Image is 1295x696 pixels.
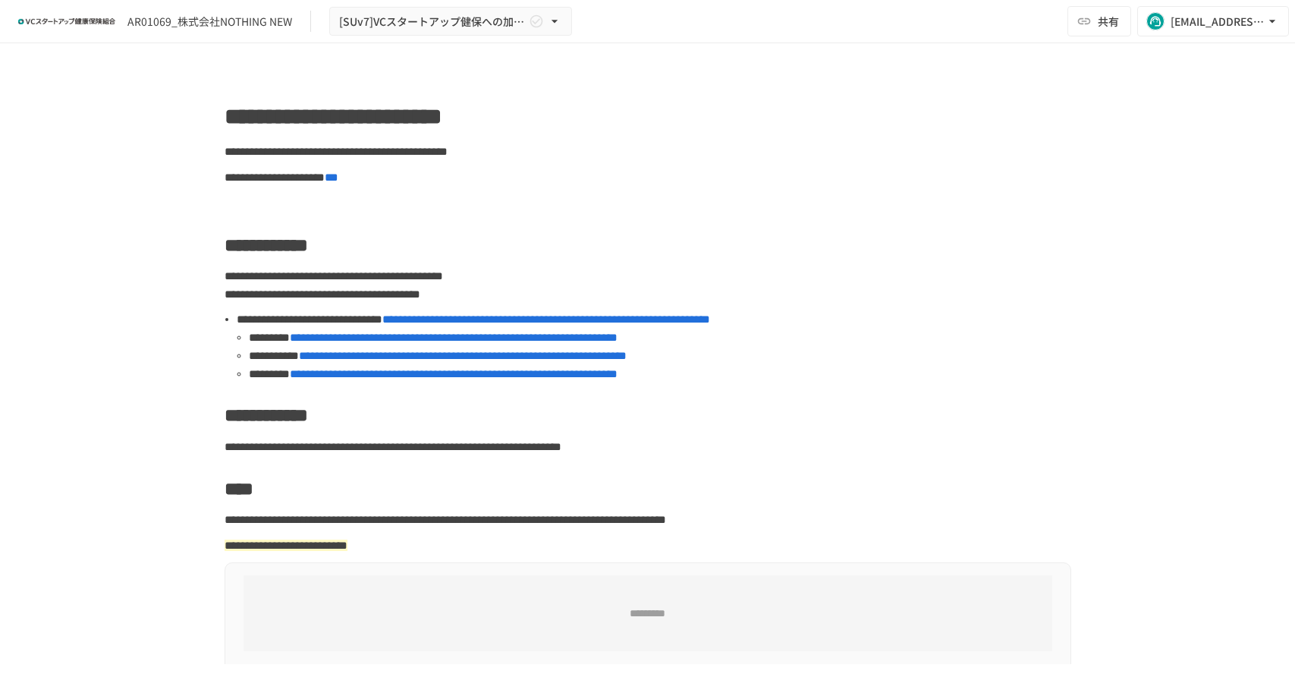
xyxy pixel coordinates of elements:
[339,12,526,31] span: [SUv7]VCスタートアップ健保への加入申請手続き
[329,7,572,36] button: [SUv7]VCスタートアップ健保への加入申請手続き
[1171,12,1265,31] div: [EMAIL_ADDRESS][DOMAIN_NAME]
[1067,6,1131,36] button: 共有
[127,14,292,30] div: AR01069_株式会社NOTHING NEW
[1137,6,1289,36] button: [EMAIL_ADDRESS][DOMAIN_NAME]
[18,9,115,33] img: ZDfHsVrhrXUoWEWGWYf8C4Fv4dEjYTEDCNvmL73B7ox
[1098,13,1119,30] span: 共有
